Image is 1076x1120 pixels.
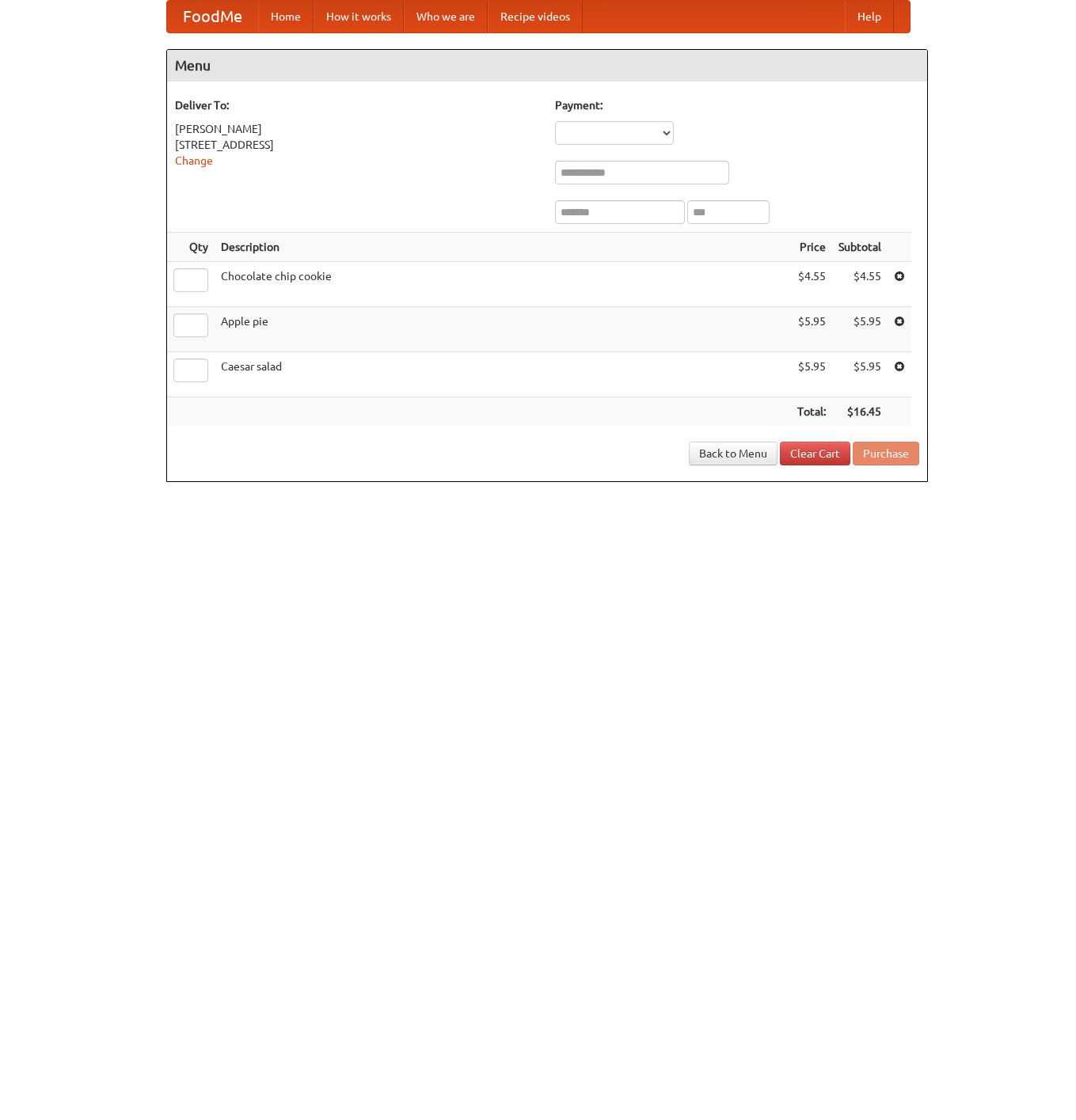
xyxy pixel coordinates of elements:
[488,1,583,32] a: Recipe videos
[314,1,404,32] a: How it works
[555,97,919,113] h5: Payment:
[832,262,888,307] td: $4.55
[215,233,791,262] th: Description
[175,137,539,153] div: [STREET_ADDRESS]
[832,307,888,352] td: $5.95
[258,1,314,32] a: Home
[832,352,888,397] td: $5.95
[175,97,539,113] h5: Deliver To:
[791,397,832,427] th: Total:
[832,233,888,262] th: Subtotal
[404,1,488,32] a: Who we are
[791,233,832,262] th: Price
[845,1,894,32] a: Help
[689,442,778,465] a: Back to Menu
[791,307,832,352] td: $5.95
[175,121,539,137] div: [PERSON_NAME]
[215,352,791,397] td: Caesar salad
[215,307,791,352] td: Apple pie
[791,262,832,307] td: $4.55
[175,154,213,167] a: Change
[780,442,850,465] a: Clear Cart
[832,397,888,427] th: $16.45
[215,262,791,307] td: Chocolate chip cookie
[853,442,919,465] button: Purchase
[791,352,832,397] td: $5.95
[167,1,258,32] a: FoodMe
[167,50,927,82] h4: Menu
[167,233,215,262] th: Qty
